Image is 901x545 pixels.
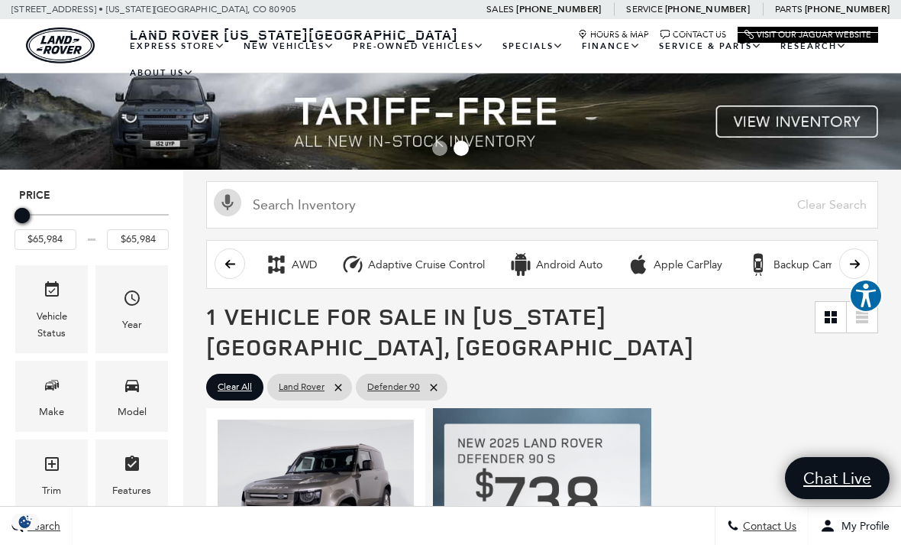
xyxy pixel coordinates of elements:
section: Click to Open Cookie Consent Modal [8,514,43,530]
span: Parts [775,4,803,15]
a: About Us [121,60,203,86]
span: Service [626,4,662,15]
span: 1 Vehicle for Sale in [US_STATE][GEOGRAPHIC_DATA], [GEOGRAPHIC_DATA] [206,300,694,362]
a: Visit Our Jaguar Website [744,30,871,40]
div: Trim [42,482,61,499]
span: Defender 90 [367,378,420,397]
span: Sales [486,4,514,15]
svg: Click to toggle on voice search [214,189,241,216]
a: Pre-Owned Vehicles [344,33,493,60]
div: MakeMake [15,361,88,432]
span: Go to slide 2 [454,141,469,156]
span: Trim [43,451,61,482]
div: ModelModel [95,361,168,432]
a: Chat Live [785,457,890,499]
div: Android Auto [536,258,602,272]
span: Chat Live [796,468,879,488]
div: Backup Camera [773,258,850,272]
a: Hours & Map [578,30,649,40]
span: Clear All [218,378,252,397]
span: Year [123,285,141,316]
a: [PHONE_NUMBER] [805,3,890,15]
div: Features [112,482,151,499]
div: Adaptive Cruise Control [341,253,364,276]
button: Apple CarPlayApple CarPlay [618,248,731,281]
div: Backup Camera [747,253,770,276]
h5: Price [19,189,164,203]
button: AWDAWD [257,248,325,281]
a: Land Rover [US_STATE][GEOGRAPHIC_DATA] [121,25,467,44]
span: Make [43,372,61,404]
div: AWD [292,258,317,272]
button: Android AutoAndroid Auto [501,248,611,281]
span: Model [123,372,141,404]
button: Adaptive Cruise ControlAdaptive Cruise Control [333,248,493,281]
div: Vehicle Status [27,308,76,342]
button: scroll right [839,248,870,279]
div: TrimTrim [15,440,88,511]
button: Open user profile menu [809,507,901,545]
aside: Accessibility Help Desk [849,279,883,316]
div: Android Auto [509,253,532,276]
div: Year [122,316,142,333]
span: Vehicle [43,277,61,308]
a: EXPRESS STORE [121,33,234,60]
div: VehicleVehicle Status [15,265,88,353]
a: Finance [573,33,650,60]
input: Search Inventory [206,181,878,229]
span: Land Rover [US_STATE][GEOGRAPHIC_DATA] [130,25,458,44]
div: Model [118,404,147,420]
button: Backup CameraBackup Camera [738,248,858,281]
a: [PHONE_NUMBER] [665,3,750,15]
a: Specials [493,33,573,60]
a: Contact Us [660,30,726,40]
div: YearYear [95,265,168,353]
div: Price [15,203,169,249]
a: New Vehicles [234,33,344,60]
input: Maximum [107,229,169,249]
span: Land Rover [279,378,325,397]
div: AWD [265,253,288,276]
a: Grid View [815,302,846,333]
a: [PHONE_NUMBER] [516,3,601,15]
div: Make [39,404,64,420]
nav: Main Navigation [121,33,878,86]
div: Adaptive Cruise Control [368,258,485,272]
span: Contact Us [739,520,796,533]
div: Apple CarPlay [627,253,650,276]
a: Service & Parts [650,33,771,60]
div: Apple CarPlay [654,258,722,272]
div: Maximum Price [15,208,30,223]
a: Research [771,33,856,60]
span: Features [123,451,141,482]
a: land-rover [26,28,95,63]
a: [STREET_ADDRESS] • [US_STATE][GEOGRAPHIC_DATA], CO 80905 [11,4,296,15]
img: Opt-Out Icon [8,514,43,530]
span: My Profile [835,520,890,533]
span: Go to slide 1 [432,141,447,156]
img: Land Rover [26,28,95,63]
button: Explore your accessibility options [849,279,883,313]
button: scroll left [215,248,245,279]
input: Minimum [15,229,76,249]
div: FeaturesFeatures [95,440,168,511]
